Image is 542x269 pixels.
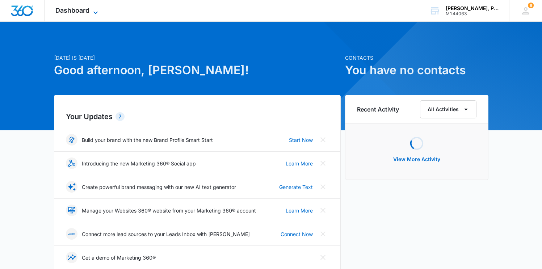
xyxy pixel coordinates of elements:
span: Dashboard [55,7,89,14]
a: Connect Now [281,230,313,238]
button: Close [317,134,329,146]
h2: Your Updates [66,111,329,122]
a: Start Now [289,136,313,144]
p: Connect more lead sources to your Leads Inbox with [PERSON_NAME] [82,230,250,238]
button: Close [317,252,329,263]
div: account id [446,11,499,16]
h6: Recent Activity [357,105,399,114]
button: Close [317,157,329,169]
p: Build your brand with the new Brand Profile Smart Start [82,136,213,144]
button: Close [317,205,329,216]
div: notifications count [528,3,534,8]
h1: You have no contacts [345,62,488,79]
p: Create powerful brand messaging with our new AI text generator [82,183,236,191]
div: 7 [115,112,125,121]
a: Learn More [286,160,313,167]
p: Get a demo of Marketing 360® [82,254,156,261]
button: Close [317,228,329,240]
p: Manage your Websites 360® website from your Marketing 360® account [82,207,256,214]
button: Close [317,181,329,193]
button: All Activities [420,100,476,118]
span: 8 [528,3,534,8]
a: Generate Text [279,183,313,191]
button: View More Activity [386,151,448,168]
p: [DATE] is [DATE] [54,54,341,62]
p: Introducing the new Marketing 360® Social app [82,160,196,167]
a: Learn More [286,207,313,214]
div: account name [446,5,499,11]
p: Contacts [345,54,488,62]
h1: Good afternoon, [PERSON_NAME]! [54,62,341,79]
